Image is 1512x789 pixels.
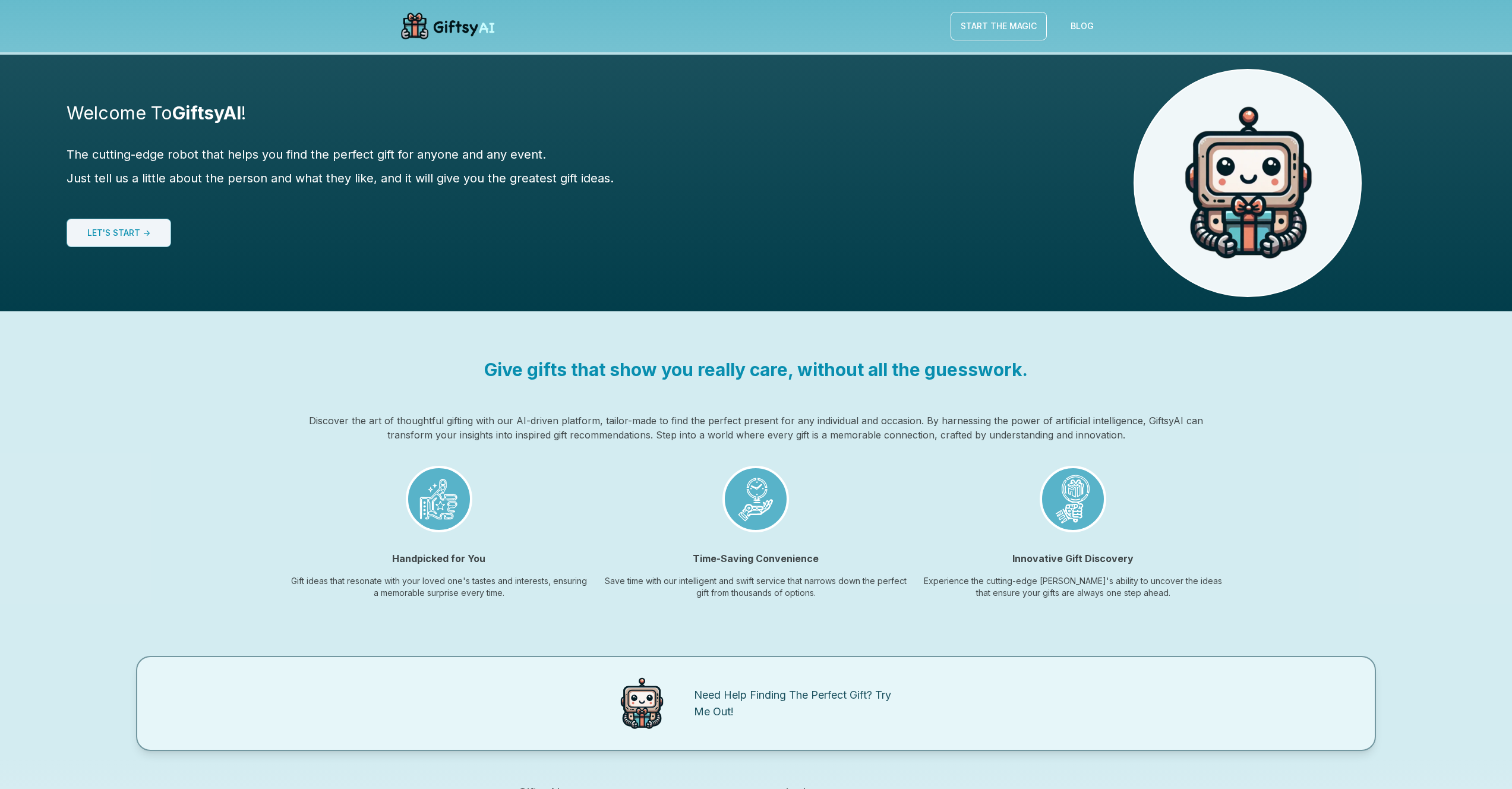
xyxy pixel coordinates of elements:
[1012,551,1134,566] div: Innovative Gift Discovery
[83,225,155,241] a: Let's start ->
[392,551,485,566] div: Handpicked for You
[693,551,819,566] div: Time-Saving Convenience
[408,468,470,530] img: Handpicked for You
[604,665,680,741] img: GiftsyAI
[172,102,241,124] span: GiftsyAI
[67,102,246,124] div: Welcome To !
[484,359,1028,380] div: Give gifts that show you really care, without all the guesswork.
[680,687,908,720] div: Need Help Finding The Perfect Gift? Try Me Out!
[1061,12,1103,40] a: Blog
[1042,468,1104,530] img: Innovative Gift Discovery
[1135,70,1361,296] img: GiftsyAI
[288,575,591,599] div: Gift ideas that resonate with your loved one's tastes and interests, ensuring a memorable surpris...
[67,143,614,200] div: The cutting-edge robot that helps you find the perfect gift for anyone and any event. Just tell u...
[605,575,908,599] div: Save time with our intelligent and swift service that narrows down the perfect gift from thousand...
[951,12,1047,40] a: Start The Magic
[921,575,1224,599] div: Experience the cutting-edge [PERSON_NAME]'s ability to uncover the ideas that ensure your gifts a...
[302,414,1210,442] div: Discover the art of thoughtful gifting with our AI-driven platform, tailor-made to find the perfe...
[67,219,171,247] button: Let's start ->
[395,7,500,45] img: GiftsyAI
[725,468,787,530] img: Time-Saving Convenience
